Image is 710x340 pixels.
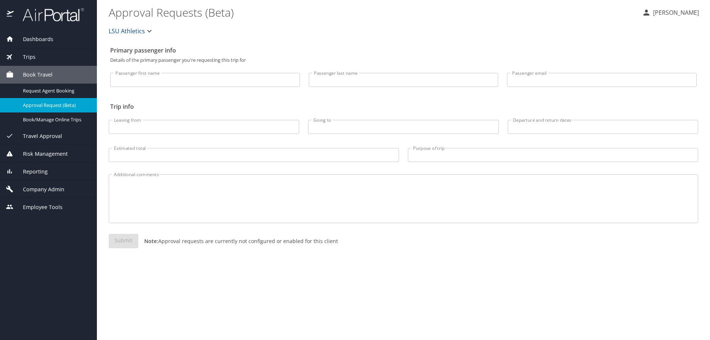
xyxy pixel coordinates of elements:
span: Book/Manage Online Trips [23,116,88,123]
span: Book Travel [14,71,53,79]
p: Details of the primary passenger you're requesting this trip for [110,58,697,63]
span: Risk Management [14,150,68,158]
span: Reporting [14,168,48,176]
h2: Trip info [110,101,697,112]
img: airportal-logo.png [14,7,84,22]
button: LSU Athletics [106,24,157,38]
span: Approval Request (Beta) [23,102,88,109]
span: Company Admin [14,185,64,193]
span: Employee Tools [14,203,62,211]
span: Trips [14,53,35,61]
p: [PERSON_NAME] [651,8,699,17]
strong: Note: [144,238,158,245]
span: Request Agent Booking [23,87,88,94]
h2: Primary passenger info [110,44,697,56]
span: LSU Athletics [109,26,145,36]
p: Approval requests are currently not configured or enabled for this client [138,237,338,245]
button: [PERSON_NAME] [639,6,702,19]
span: Dashboards [14,35,53,43]
img: icon-airportal.png [7,7,14,22]
span: Travel Approval [14,132,62,140]
h1: Approval Requests (Beta) [109,1,636,24]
